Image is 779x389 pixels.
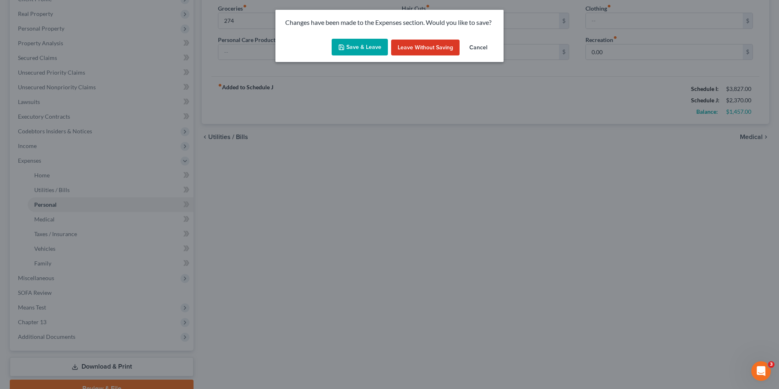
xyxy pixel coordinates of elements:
[768,361,775,368] span: 3
[751,361,771,381] iframe: Intercom live chat
[463,40,494,56] button: Cancel
[391,40,460,56] button: Leave without Saving
[285,18,494,27] p: Changes have been made to the Expenses section. Would you like to save?
[332,39,388,56] button: Save & Leave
